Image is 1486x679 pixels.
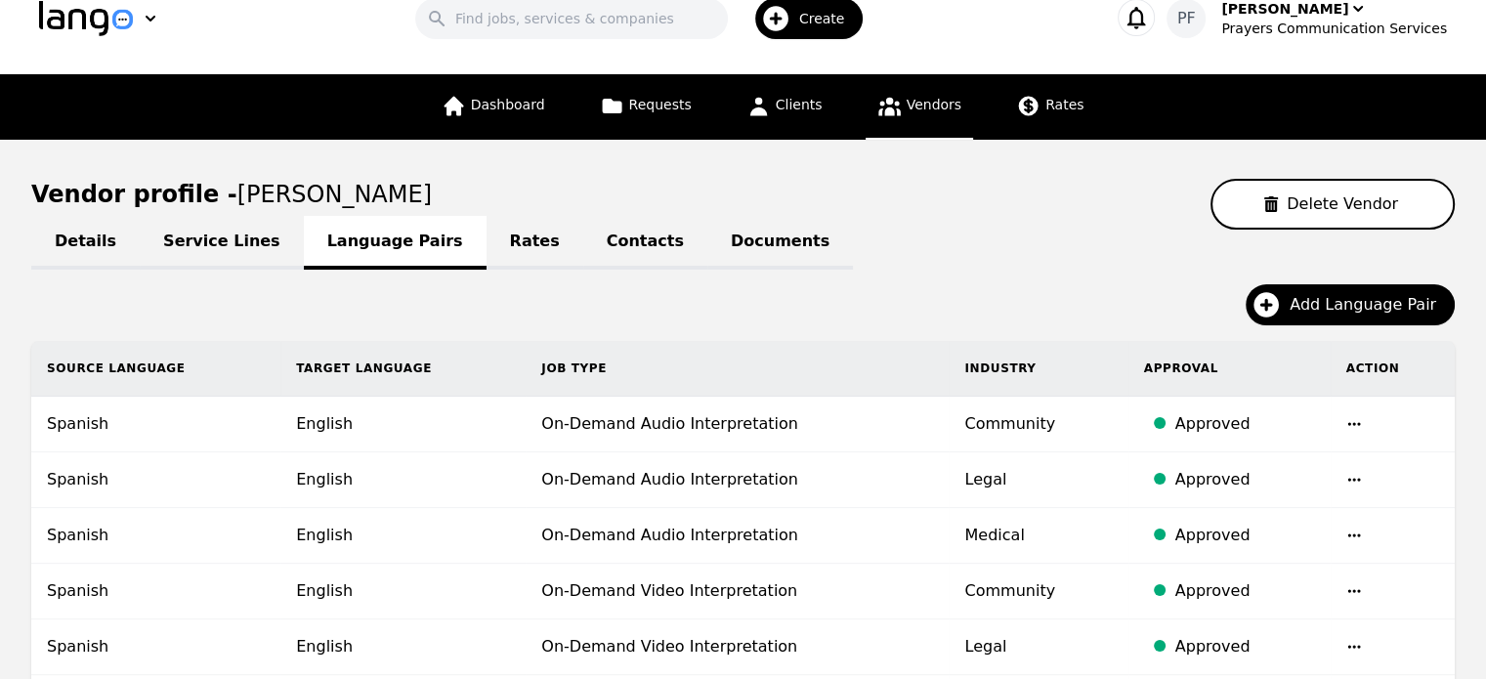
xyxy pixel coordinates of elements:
button: Delete Vendor [1210,179,1455,230]
span: [PERSON_NAME] [237,181,432,208]
div: Approved [1175,635,1315,658]
td: Spanish [31,619,280,675]
td: Community [949,397,1127,452]
div: Prayers Communication Services [1221,19,1447,38]
th: Action [1331,341,1455,397]
td: English [280,564,526,619]
div: Approved [1175,412,1315,436]
a: Rates [487,216,583,270]
td: Spanish [31,508,280,564]
a: Contacts [583,216,707,270]
span: Rates [1045,97,1083,112]
td: On-Demand Audio Interpretation [526,452,949,508]
td: Spanish [31,452,280,508]
td: Legal [949,619,1127,675]
span: Create [799,9,859,28]
td: Medical [949,508,1127,564]
h1: Vendor profile - [31,181,432,208]
span: Vendors [907,97,961,112]
div: Approved [1175,468,1315,491]
a: Details [31,216,140,270]
th: Approval [1128,341,1331,397]
td: On-Demand Audio Interpretation [526,508,949,564]
td: On-Demand Audio Interpretation [526,397,949,452]
button: Add Language Pair [1246,284,1455,325]
td: Legal [949,452,1127,508]
div: Approved [1175,524,1315,547]
a: Clients [735,74,834,140]
a: Dashboard [430,74,557,140]
td: On-Demand Video Interpretation [526,564,949,619]
a: Vendors [866,74,973,140]
th: Target Language [280,341,526,397]
a: Requests [588,74,703,140]
span: Add Language Pair [1290,293,1450,317]
td: Spanish [31,564,280,619]
td: Spanish [31,397,280,452]
span: Dashboard [471,97,545,112]
a: Rates [1004,74,1095,140]
th: Job Type [526,341,949,397]
span: PF [1177,7,1196,30]
th: Industry [949,341,1127,397]
span: Clients [776,97,823,112]
th: Source Language [31,341,280,397]
a: Documents [707,216,853,270]
td: English [280,619,526,675]
td: Community [949,564,1127,619]
td: English [280,452,526,508]
span: Requests [629,97,692,112]
a: Service Lines [140,216,304,270]
td: English [280,508,526,564]
img: Logo [39,1,133,36]
div: Approved [1175,579,1315,603]
td: English [280,397,526,452]
td: On-Demand Video Interpretation [526,619,949,675]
